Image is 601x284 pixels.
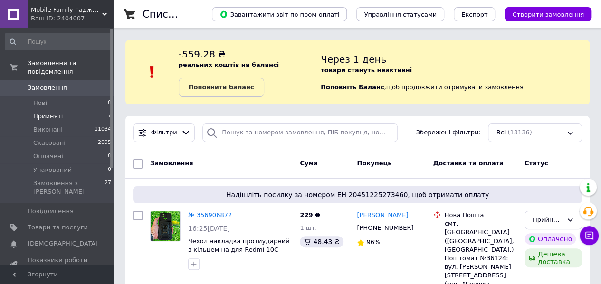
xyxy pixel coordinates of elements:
[525,233,576,245] div: Оплачено
[151,128,177,137] span: Фільтри
[505,7,591,21] button: Створити замовлення
[179,48,226,60] span: -559.28 ₴
[108,152,111,161] span: 0
[28,223,88,232] span: Товари та послуги
[95,125,111,134] span: 11034
[31,14,114,23] div: Ваш ID: 2404007
[5,33,112,50] input: Пошук
[179,61,279,68] b: реальних коштів на балансі
[461,11,488,18] span: Експорт
[188,211,232,218] a: № 356906872
[512,11,584,18] span: Створити замовлення
[357,211,408,220] a: [PERSON_NAME]
[28,256,88,273] span: Показники роботи компанії
[33,99,47,107] span: Нові
[356,7,444,21] button: Управління статусами
[188,237,290,262] a: Чехол накладка протиударний з кільцем на для Redmi 10C чохолредмі 10ць чорний колір
[321,54,386,65] span: Через 1 день
[151,211,180,241] img: Фото товару
[143,9,239,20] h1: Список замовлень
[33,112,63,121] span: Прийняті
[366,238,380,246] span: 96%
[179,78,264,97] a: Поповнити баланс
[33,179,105,196] span: Замовлення з [PERSON_NAME]
[28,207,74,216] span: Повідомлення
[105,179,111,196] span: 27
[357,160,391,167] span: Покупець
[150,211,181,241] a: Фото товару
[108,99,111,107] span: 0
[357,224,413,231] span: [PHONE_NUMBER]
[445,211,517,219] div: Нова Пошта
[98,139,111,147] span: 2095
[31,6,102,14] span: Mobile Family Гаджети живуть з нами
[188,225,230,232] span: 16:25[DATE]
[137,190,578,199] span: Надішліть посилку за номером ЕН 20451225273460, щоб отримати оплату
[145,65,159,79] img: :exclamation:
[33,139,66,147] span: Скасовані
[33,125,63,134] span: Виконані
[321,47,590,97] div: , щоб продовжити отримувати замовлення
[150,160,193,167] span: Замовлення
[525,160,548,167] span: Статус
[580,226,599,245] button: Чат з покупцем
[525,248,582,267] div: Дешева доставка
[433,160,504,167] span: Доставка та оплата
[300,211,320,218] span: 229 ₴
[189,84,254,91] b: Поповнити баланс
[533,215,563,225] div: Прийнято
[496,128,506,137] span: Всі
[300,160,317,167] span: Cума
[454,7,496,21] button: Експорт
[416,128,481,137] span: Збережені фільтри:
[321,66,412,74] b: товари стануть неактивні
[202,123,398,142] input: Пошук за номером замовлення, ПІБ покупця, номером телефону, Email, номером накладної
[300,224,317,231] span: 1 шт.
[28,239,98,248] span: [DEMOGRAPHIC_DATA]
[300,236,343,247] div: 48.43 ₴
[28,59,114,76] span: Замовлення та повідомлення
[33,152,63,161] span: Оплачені
[364,11,437,18] span: Управління статусами
[495,10,591,18] a: Створити замовлення
[108,112,111,121] span: 7
[507,129,532,136] span: (13136)
[321,84,384,91] b: Поповніть Баланс
[28,84,67,92] span: Замовлення
[108,166,111,174] span: 0
[33,166,72,174] span: Упакований
[212,7,347,21] button: Завантажити звіт по пром-оплаті
[219,10,339,19] span: Завантажити звіт по пром-оплаті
